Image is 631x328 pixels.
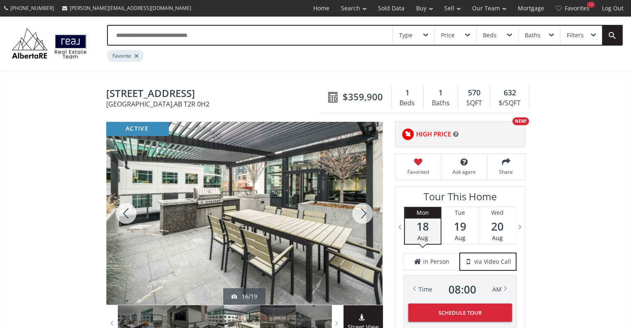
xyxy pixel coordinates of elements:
div: Price [441,32,455,38]
div: 1 [428,87,453,98]
span: 19 [441,221,478,232]
span: HIGH PRICE [416,130,451,138]
div: active [106,122,168,136]
div: 13 [587,2,595,8]
div: Baths [525,32,541,38]
span: Ask agent [446,168,483,175]
div: 1 [396,87,419,98]
span: [PHONE_NUMBER] [10,5,54,12]
div: Type [399,32,412,38]
span: Aug [454,234,465,242]
div: Favorite [107,50,144,62]
span: 310 12 Avenue SW #1002 [106,88,324,101]
div: Beds [396,97,419,109]
span: [PERSON_NAME][EMAIL_ADDRESS][DOMAIN_NAME] [70,5,191,12]
button: Schedule Tour [408,304,512,322]
span: 08 : 00 [448,284,476,295]
img: Logo [8,26,90,60]
span: Share [492,168,521,175]
div: Baths [428,97,453,109]
div: NEW! [512,117,529,125]
div: Beds [483,32,497,38]
div: SQFT [462,97,486,109]
div: 16/19 [231,292,257,301]
span: Aug [417,234,428,242]
span: 18 [405,221,441,232]
span: $359,900 [343,90,383,103]
span: in Person [423,258,449,266]
span: Favorited [400,168,437,175]
div: Mon [405,207,441,219]
span: 570 [468,87,480,98]
div: Wed [479,207,516,219]
img: rating icon [400,126,416,143]
div: 310 12 Avenue SW #1002 Calgary, AB T2R 0H2 - Photo 16 of 19 [106,122,382,305]
div: Filters [567,32,584,38]
div: Tue [441,207,478,219]
h3: Tour This Home [404,191,516,207]
div: 632 [495,87,524,98]
span: via Video Call [474,258,511,266]
div: $/SQFT [495,97,524,109]
span: Aug [492,234,503,242]
span: 20 [479,221,516,232]
a: [PERSON_NAME][EMAIL_ADDRESS][DOMAIN_NAME] [58,0,195,16]
div: Time AM [419,284,502,295]
span: [GEOGRAPHIC_DATA] , AB T2R 0H2 [106,101,324,107]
